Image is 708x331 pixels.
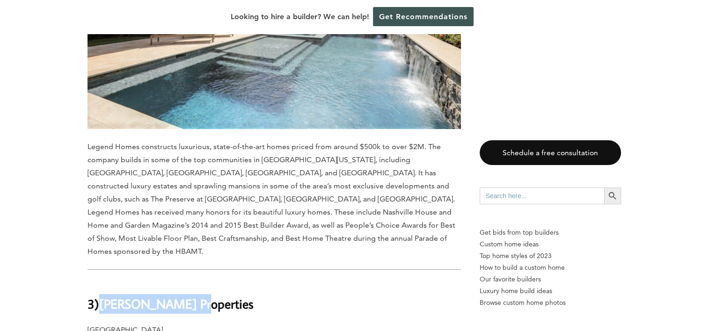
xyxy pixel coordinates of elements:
a: Schedule a free consultation [480,140,621,165]
a: Get Recommendations [373,7,474,26]
a: Browse custom home photos [480,297,621,309]
a: Our favorite builders [480,273,621,285]
a: Top home styles of 2023 [480,250,621,262]
p: Get bids from top builders [480,227,621,238]
input: Search here... [480,187,604,204]
a: Custom home ideas [480,238,621,250]
b: 3) [88,295,99,312]
b: [PERSON_NAME] Properties [99,295,254,312]
a: Luxury home build ideas [480,285,621,297]
svg: Search [607,191,618,201]
a: How to build a custom home [480,262,621,273]
span: Legend Homes constructs luxurious, state-of-the-art homes priced from around $500k to over $2M. T... [88,142,455,256]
